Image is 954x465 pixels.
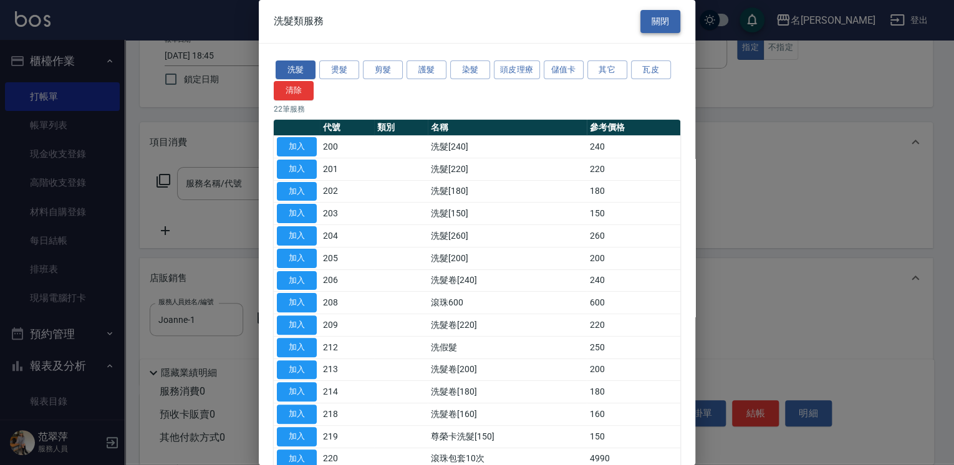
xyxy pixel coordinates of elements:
button: 染髮 [450,60,490,80]
td: 200 [587,358,680,381]
button: 剪髮 [363,60,403,80]
td: 洗髮卷[240] [428,269,587,292]
td: 洗髮[240] [428,136,587,158]
td: 洗髮卷[180] [428,381,587,403]
td: 206 [320,269,374,292]
td: 220 [587,158,680,180]
button: 加入 [277,382,317,401]
td: 200 [320,136,374,158]
td: 219 [320,425,374,448]
td: 214 [320,381,374,403]
td: 200 [587,247,680,269]
button: 加入 [277,249,317,268]
td: 洗髮[150] [428,203,587,225]
td: 洗髮卷[200] [428,358,587,381]
button: 加入 [277,160,317,179]
button: 洗髮 [276,60,316,80]
button: 加入 [277,137,317,156]
td: 203 [320,203,374,225]
th: 參考價格 [587,120,680,136]
td: 212 [320,336,374,358]
button: 加入 [277,405,317,424]
td: 205 [320,247,374,269]
td: 滾珠600 [428,292,587,314]
td: 600 [587,292,680,314]
td: 洗髮[220] [428,158,587,180]
th: 名稱 [428,120,587,136]
td: 洗髮[180] [428,180,587,203]
td: 180 [587,381,680,403]
td: 240 [587,269,680,292]
td: 洗髮[200] [428,247,587,269]
td: 洗髮[260] [428,225,587,247]
td: 洗髮卷[160] [428,403,587,426]
button: 加入 [277,293,317,312]
td: 150 [587,203,680,225]
td: 213 [320,358,374,381]
button: 加入 [277,427,317,446]
td: 洗假髮 [428,336,587,358]
button: 頭皮理療 [494,60,540,80]
button: 其它 [587,60,627,80]
td: 202 [320,180,374,203]
span: 洗髮類服務 [274,15,324,27]
button: 加入 [277,338,317,357]
p: 22 筆服務 [274,103,680,115]
th: 類別 [374,120,428,136]
td: 220 [587,314,680,337]
th: 代號 [320,120,374,136]
button: 加入 [277,360,317,380]
button: 儲值卡 [544,60,584,80]
button: 瓦皮 [631,60,671,80]
button: 護髮 [407,60,446,80]
td: 150 [587,425,680,448]
td: 209 [320,314,374,337]
td: 240 [587,136,680,158]
td: 208 [320,292,374,314]
td: 218 [320,403,374,426]
button: 加入 [277,271,317,290]
td: 204 [320,225,374,247]
td: 160 [587,403,680,426]
td: 180 [587,180,680,203]
button: 加入 [277,315,317,335]
button: 關閉 [640,10,680,33]
button: 加入 [277,182,317,201]
button: 清除 [274,81,314,100]
button: 加入 [277,204,317,223]
td: 250 [587,336,680,358]
td: 洗髮卷[220] [428,314,587,337]
td: 尊榮卡洗髮[150] [428,425,587,448]
button: 加入 [277,226,317,246]
button: 燙髮 [319,60,359,80]
td: 260 [587,225,680,247]
td: 201 [320,158,374,180]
